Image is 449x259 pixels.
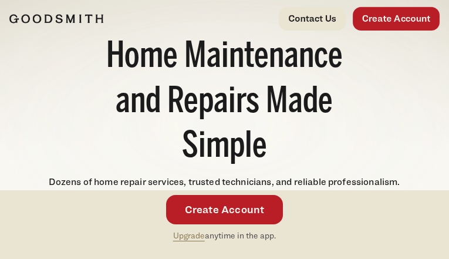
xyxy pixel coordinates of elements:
[49,176,400,201] span: Dozens of home repair services, trusted technicians, and reliable professionalism. All powered by...
[9,14,103,23] img: Goodsmith
[173,230,205,240] a: Upgrade
[279,7,346,31] a: Contact Us
[173,229,276,243] p: anytime in the app.
[166,195,283,224] a: Create Account
[81,35,368,170] h1: Home Maintenance and Repairs Made Simple
[353,7,440,31] a: Create Account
